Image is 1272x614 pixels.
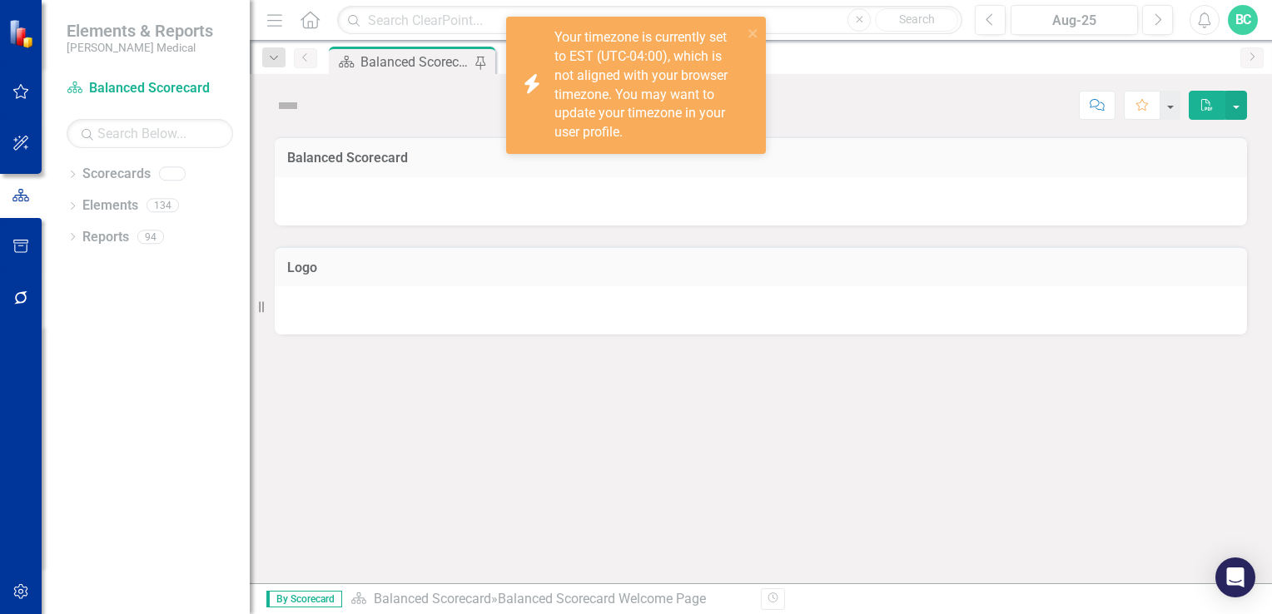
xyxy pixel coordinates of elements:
a: Reports [82,228,129,247]
div: Aug-25 [1016,11,1132,31]
a: Balanced Scorecard [374,591,491,607]
a: Balanced Scorecard [67,79,233,98]
a: Scorecards [82,165,151,184]
span: Search [899,12,935,26]
h3: Logo [287,260,1235,275]
div: Balanced Scorecard Welcome Page [360,52,470,72]
div: Balanced Scorecard Welcome Page [498,591,706,607]
button: Aug-25 [1011,5,1138,35]
div: 94 [137,230,164,244]
div: 134 [147,199,179,213]
div: Open Intercom Messenger [1215,557,1255,597]
div: » [350,590,748,609]
button: close [748,23,759,42]
button: Search [875,8,958,32]
img: ClearPoint Strategy [8,18,38,48]
small: [PERSON_NAME] Medical [67,41,213,54]
h3: Balanced Scorecard [287,151,1235,166]
a: Elements [82,196,138,215]
button: BC [1228,5,1258,35]
div: Your timezone is currently set to EST (UTC-04:00), which is not aligned with your browser timezon... [554,28,743,142]
img: Not Defined [275,92,301,119]
input: Search ClearPoint... [337,6,962,35]
input: Search Below... [67,119,233,148]
span: By Scorecard [266,591,342,607]
span: Elements & Reports [67,21,213,41]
